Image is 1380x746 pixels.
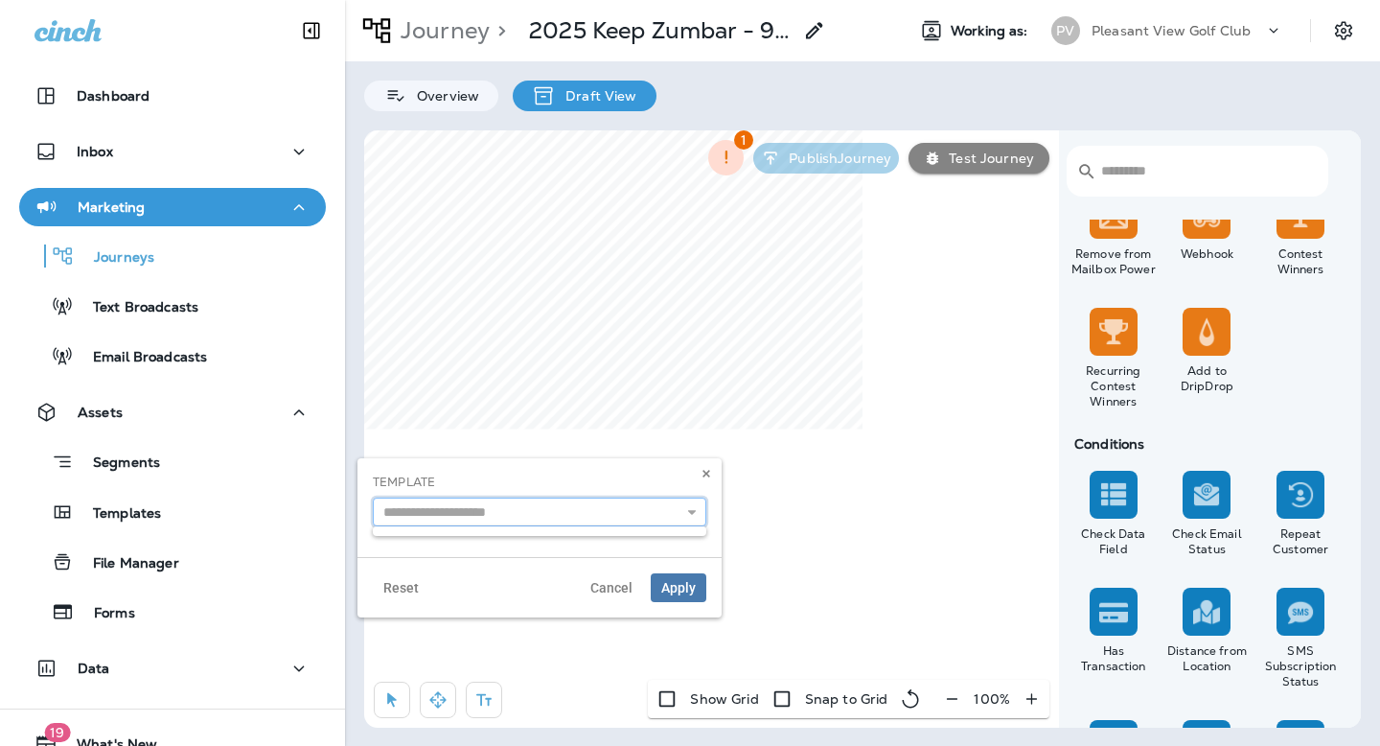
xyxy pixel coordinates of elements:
button: Dashboard [19,77,326,115]
div: Check Data Field [1070,526,1157,557]
p: Segments [74,455,160,474]
button: Journeys [19,236,326,276]
span: Working as: [951,23,1032,39]
p: 2025 Keep Zumbar - 9/13 [529,16,792,45]
button: Email Broadcasts [19,336,326,376]
label: Template [373,475,435,490]
p: Data [78,661,110,676]
button: Cancel [580,573,643,602]
button: File Manager [19,542,326,582]
div: Has Transaction [1070,643,1157,674]
button: Reset [373,573,429,602]
div: Webhook [1164,246,1251,262]
div: Conditions [1067,436,1347,452]
p: Overview [407,88,479,104]
p: 100 % [974,691,1010,707]
div: Remove from Mailbox Power [1070,246,1157,277]
button: Templates [19,492,326,532]
p: Draft View [556,88,636,104]
div: Distance from Location [1164,643,1251,674]
button: Text Broadcasts [19,286,326,326]
p: Inbox [77,144,113,159]
div: SMS Subscription Status [1257,643,1344,689]
button: Apply [651,573,706,602]
p: Forms [75,605,135,623]
p: Email Broadcasts [74,349,207,367]
div: Add to DripDrop [1164,363,1251,394]
div: Recurring Contest Winners [1070,363,1157,409]
div: Check Email Status [1164,526,1251,557]
button: Forms [19,592,326,632]
span: Apply [661,581,696,594]
p: Test Journey [941,151,1034,166]
p: File Manager [74,555,179,573]
p: Text Broadcasts [74,299,198,317]
button: Marketing [19,188,326,226]
p: Journeys [75,249,154,268]
p: Assets [78,405,123,420]
span: Cancel [590,581,632,594]
span: 1 [734,130,753,150]
p: Templates [74,505,161,524]
button: Assets [19,393,326,431]
div: PV [1051,16,1080,45]
button: Test Journey [908,143,1049,174]
p: Show Grid [690,691,758,707]
button: Data [19,649,326,688]
button: Settings [1326,13,1361,48]
button: Inbox [19,132,326,171]
div: Repeat Customer [1257,526,1344,557]
p: > [490,16,506,45]
button: Collapse Sidebar [285,12,338,50]
p: Pleasant View Golf Club [1092,23,1251,38]
p: Snap to Grid [805,691,888,707]
span: Reset [383,581,419,594]
p: Dashboard [77,88,149,104]
div: Contest Winners [1257,246,1344,277]
span: 19 [44,723,70,742]
button: Segments [19,441,326,482]
p: Journey [393,16,490,45]
p: Marketing [78,199,145,215]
